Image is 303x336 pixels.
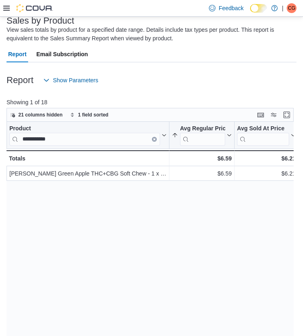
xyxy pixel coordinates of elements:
div: Avg Sold At Price [237,125,289,133]
span: 21 columns hidden [18,112,63,118]
div: Clayton G [287,3,296,13]
button: Enter fullscreen [282,110,292,120]
button: Display options [269,110,279,120]
h3: Sales by Product [7,16,74,26]
div: Avg Regular Price [180,125,225,133]
div: Product [9,125,160,133]
p: Showing 1 of 18 [7,98,296,106]
div: $6.21 [237,169,296,178]
div: Product [9,125,160,146]
button: Clear input [152,137,157,142]
p: | [282,3,283,13]
span: Feedback [219,4,244,12]
div: $6.59 [172,154,232,163]
span: 1 field sorted [78,112,109,118]
div: $6.59 [172,169,232,178]
span: Show Parameters [53,76,98,84]
img: Cova [16,4,53,12]
div: View sales totals by product for a specified date range. Details include tax types per product. T... [7,26,292,43]
div: Avg Sold At Price [237,125,289,146]
span: CG [288,3,295,13]
button: ProductClear input [9,125,167,146]
button: Avg Sold At Price [237,125,296,146]
button: Avg Regular Price [172,125,232,146]
button: 1 field sorted [67,110,112,120]
button: 21 columns hidden [7,110,66,120]
span: Email Subscription [36,46,88,62]
div: Totals [9,154,167,163]
button: Keyboard shortcuts [256,110,266,120]
button: Show Parameters [40,72,101,88]
input: Dark Mode [250,4,267,13]
div: [PERSON_NAME] Green Apple THC+CBG Soft Chew - 1 x 10mg [9,169,167,178]
span: Report [8,46,26,62]
div: Avg Regular Price [180,125,225,146]
h3: Report [7,75,33,85]
div: $6.21 [237,154,296,163]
